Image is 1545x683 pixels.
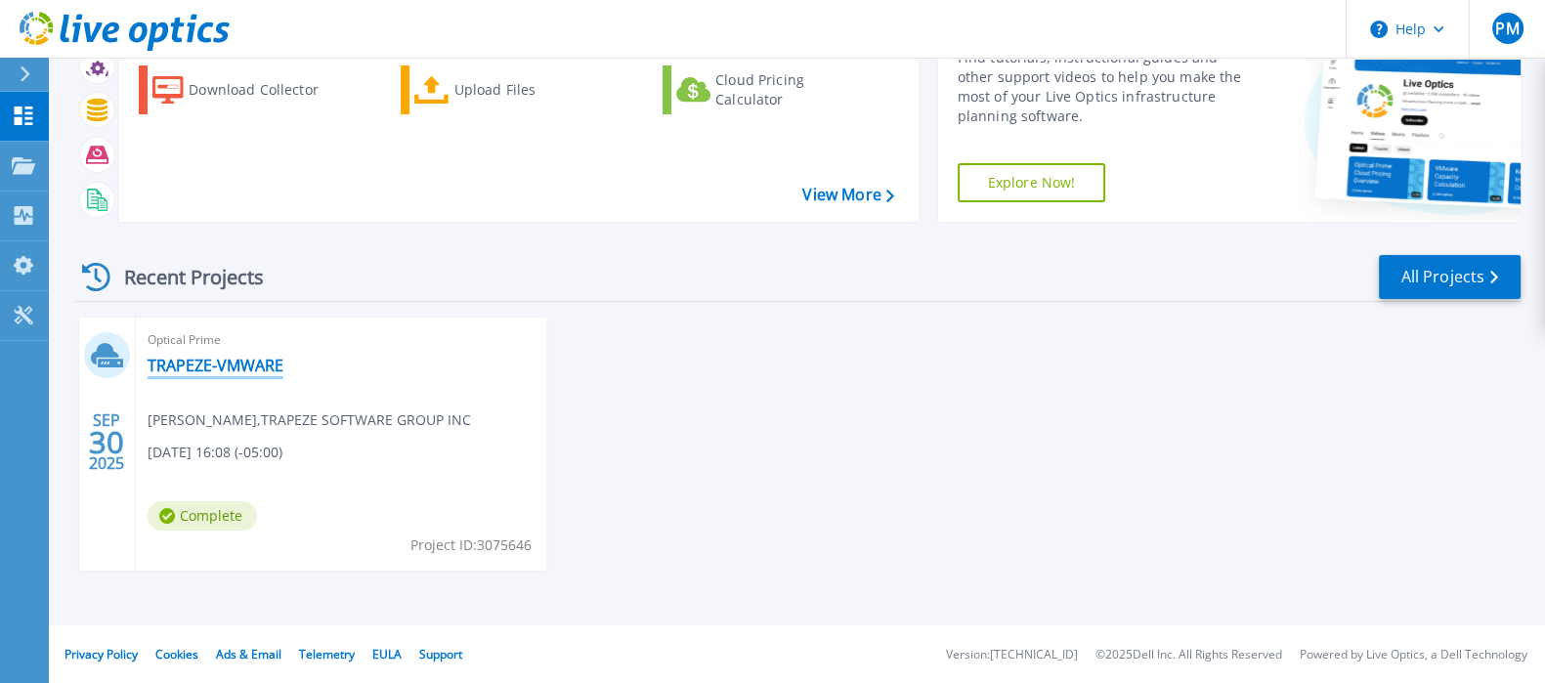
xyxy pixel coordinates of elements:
a: All Projects [1379,255,1521,299]
span: [PERSON_NAME] , TRAPEZE SOFTWARE GROUP INC [148,409,471,431]
a: Explore Now! [958,163,1106,202]
a: Support [419,646,462,662]
div: Download Collector [189,70,345,109]
a: Upload Files [401,65,619,114]
span: PM [1495,21,1519,36]
a: Telemetry [299,646,355,662]
span: Optical Prime [148,329,535,351]
li: Version: [TECHNICAL_ID] [946,649,1078,662]
div: Recent Projects [75,253,290,301]
a: EULA [372,646,402,662]
a: TRAPEZE-VMWARE [148,356,283,375]
li: Powered by Live Optics, a Dell Technology [1300,649,1527,662]
div: SEP 2025 [88,406,125,478]
div: Upload Files [454,70,611,109]
span: 30 [89,434,124,450]
span: [DATE] 16:08 (-05:00) [148,442,282,463]
a: Cloud Pricing Calculator [663,65,880,114]
div: Find tutorials, instructional guides and other support videos to help you make the most of your L... [958,48,1251,126]
a: Ads & Email [216,646,281,662]
li: © 2025 Dell Inc. All Rights Reserved [1095,649,1282,662]
a: View More [802,186,893,204]
span: Complete [148,501,257,531]
div: Cloud Pricing Calculator [715,70,872,109]
span: Project ID: 3075646 [410,534,532,556]
a: Download Collector [139,65,357,114]
a: Cookies [155,646,198,662]
a: Privacy Policy [64,646,138,662]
